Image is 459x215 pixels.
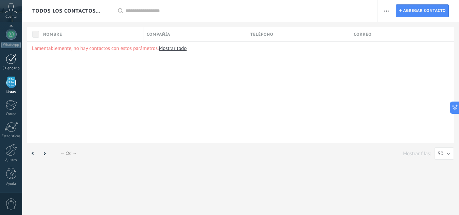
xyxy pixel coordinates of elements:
[1,42,21,48] div: WhatsApp
[1,134,21,139] div: Estadísticas
[1,182,21,186] div: Ayuda
[438,150,443,157] span: 50
[354,31,372,38] span: Correo
[403,150,431,157] p: Mostrar filas:
[1,90,21,94] div: Listas
[382,4,391,17] button: Más
[1,158,21,162] div: Ajustes
[396,4,449,17] a: Agregar contacto
[60,151,76,156] div: ← Ctrl →
[147,31,170,38] span: Compañía
[435,147,454,160] button: 50
[43,31,62,38] span: Nombre
[32,8,101,14] span: Todos los contactos y empresas
[1,112,21,117] div: Correo
[32,45,449,52] p: Lamentablemente, no hay contactos con estos parámetros.
[403,5,446,17] span: Agregar contacto
[159,45,187,52] a: Mostrar todo
[5,15,17,19] span: Cuenta
[250,31,273,38] span: Teléfono
[1,66,21,71] div: Calendario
